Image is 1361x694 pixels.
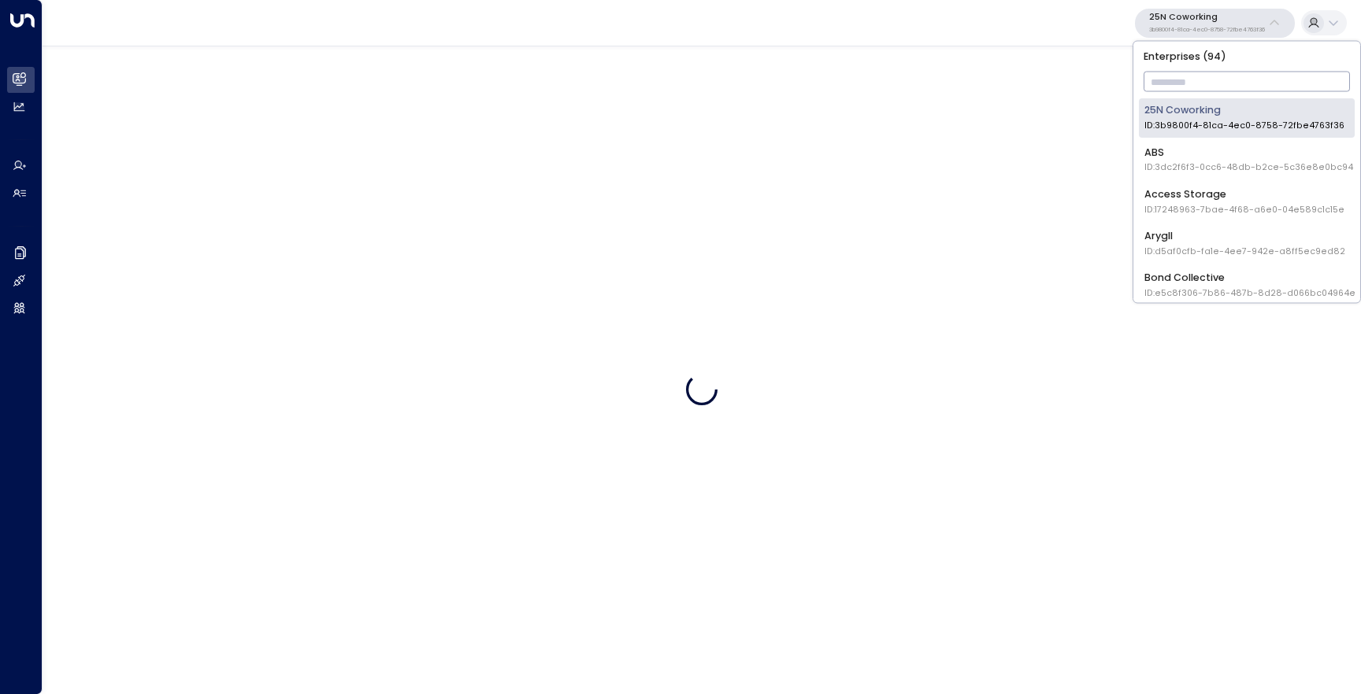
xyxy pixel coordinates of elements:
div: Bond Collective [1144,270,1355,299]
div: ABS [1144,145,1353,174]
span: ID: 3b9800f4-81ca-4ec0-8758-72fbe4763f36 [1144,120,1344,132]
div: Arygll [1144,228,1345,257]
span: ID: 17248963-7bae-4f68-a6e0-04e589c1c15e [1144,203,1344,216]
button: 25N Coworking3b9800f4-81ca-4ec0-8758-72fbe4763f36 [1135,9,1295,38]
p: 25N Coworking [1149,13,1265,22]
p: Enterprises ( 94 ) [1139,46,1355,65]
div: Access Storage [1144,186,1344,216]
span: ID: 3dc2f6f3-0cc6-48db-b2ce-5c36e8e0bc94 [1144,161,1353,174]
span: ID: d5af0cfb-fa1e-4ee7-942e-a8ff5ec9ed82 [1144,245,1345,257]
span: ID: e5c8f306-7b86-487b-8d28-d066bc04964e [1144,286,1355,299]
div: 25N Coworking [1144,103,1344,132]
p: 3b9800f4-81ca-4ec0-8758-72fbe4763f36 [1149,27,1265,33]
